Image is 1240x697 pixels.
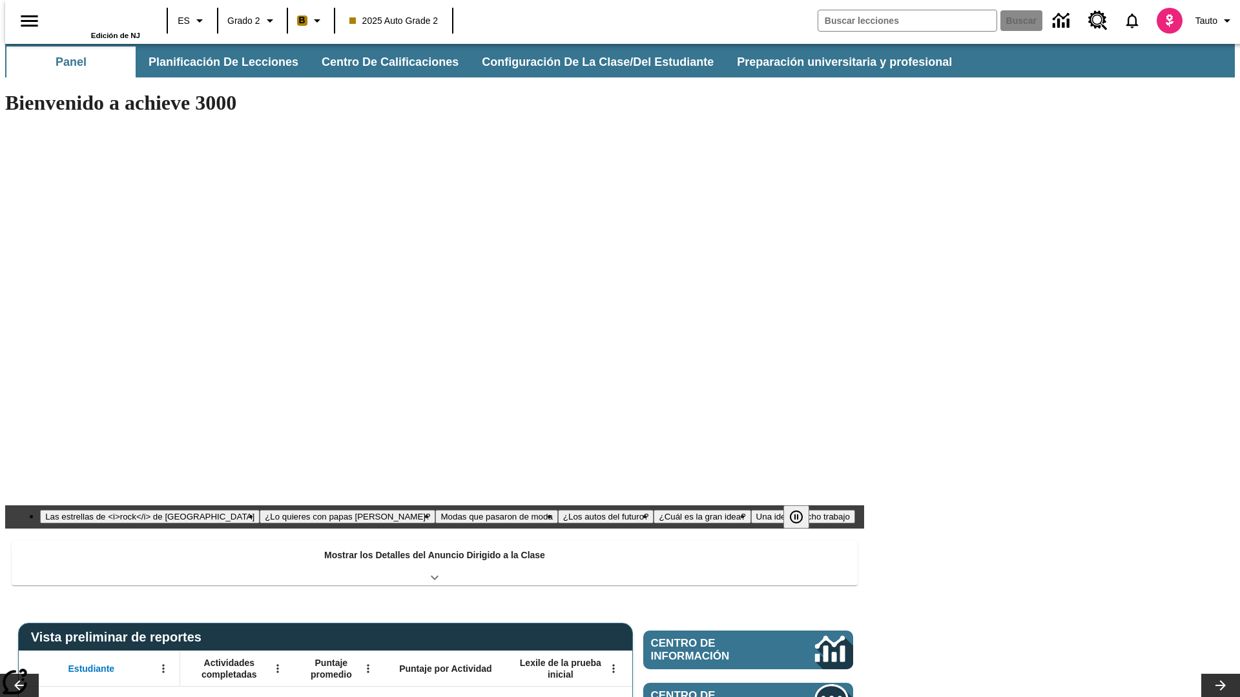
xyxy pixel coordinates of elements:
[1080,3,1115,38] a: Centro de recursos, Se abrirá en una pestaña nueva.
[783,505,809,529] button: Pausar
[604,659,623,678] button: Abrir menú
[40,510,260,523] button: Diapositiva 1 Las estrellas de <i>rock</i> de Madagascar
[311,46,469,77] button: Centro de calificaciones
[268,659,287,678] button: Abrir menú
[1201,674,1240,697] button: Carrusel de lecciones, seguir
[31,630,208,645] span: Vista preliminar de reportes
[172,9,213,32] button: Lenguaje: ES, Selecciona un idioma
[292,9,330,32] button: Boost El color de la clase es anaranjado claro. Cambiar el color de la clase.
[324,549,545,562] p: Mostrar los Detalles del Anuncio Dirigido a la Clase
[513,657,608,680] span: Lexile de la prueba inicial
[435,510,557,523] button: Diapositiva 3 Modas que pasaron de moda
[5,44,1235,77] div: Subbarra de navegación
[727,46,962,77] button: Preparación universitaria y profesional
[358,659,378,678] button: Abrir menú
[299,12,305,28] span: B
[222,9,283,32] button: Grado: Grado 2, Elige un grado
[5,46,964,77] div: Subbarra de navegación
[1149,4,1190,37] button: Escoja un nuevo avatar
[138,46,309,77] button: Planificación de lecciones
[6,46,136,77] button: Panel
[783,505,822,529] div: Pausar
[818,10,997,31] input: Buscar campo
[10,2,48,40] button: Abrir el menú lateral
[643,631,853,669] a: Centro de información
[227,14,260,28] span: Grado 2
[1195,14,1217,28] span: Tauto
[558,510,654,523] button: Diapositiva 4 ¿Los autos del futuro?
[349,14,439,28] span: 2025 Auto Grade 2
[187,657,272,680] span: Actividades completadas
[1190,9,1240,32] button: Perfil/Configuración
[12,541,858,585] div: Mostrar los Detalles del Anuncio Dirigido a la Clase
[178,14,190,28] span: ES
[260,510,435,523] button: Diapositiva 2 ¿Lo quieres con papas fritas?
[154,659,173,678] button: Abrir menú
[651,637,772,663] span: Centro de información
[5,91,864,115] h1: Bienvenido a achieve 3000
[91,32,140,39] span: Edición de NJ
[1157,8,1183,34] img: avatar image
[300,657,362,680] span: Puntaje promedio
[471,46,724,77] button: Configuración de la clase/del estudiante
[68,663,115,674] span: Estudiante
[751,510,855,523] button: Diapositiva 6 Una idea, mucho trabajo
[56,6,140,32] a: Portada
[56,5,140,39] div: Portada
[654,510,750,523] button: Diapositiva 5 ¿Cuál es la gran idea?
[1045,3,1080,39] a: Centro de información
[1115,4,1149,37] a: Notificaciones
[399,663,491,674] span: Puntaje por Actividad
